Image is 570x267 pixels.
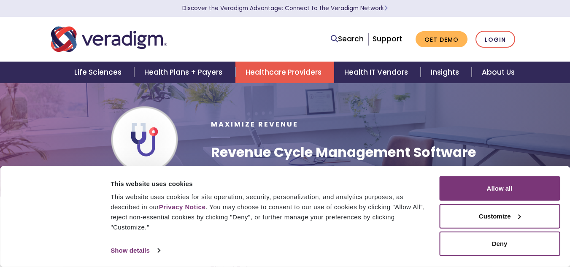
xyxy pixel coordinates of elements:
a: Support [373,34,402,44]
h1: Revenue Cycle Management Software [211,144,476,160]
div: This website uses cookies [111,178,430,189]
a: Show details [111,244,159,257]
a: Health Plans + Payers [134,62,235,83]
button: Deny [439,232,560,256]
div: This website uses cookies for site operation, security, personalization, and analytics purposes, ... [111,192,430,232]
a: Discover the Veradigm Advantage: Connect to the Veradigm NetworkLearn More [182,4,388,12]
a: Login [475,31,515,48]
a: Health IT Vendors [334,62,421,83]
span: Learn More [384,4,388,12]
a: Get Demo [416,31,467,48]
a: Privacy Notice [159,203,205,210]
span: Maximize Revenue [211,119,298,129]
a: About Us [472,62,525,83]
a: Insights [421,62,472,83]
img: Veradigm logo [51,25,167,53]
button: Allow all [439,176,560,201]
a: Search [331,33,364,45]
a: Life Sciences [64,62,134,83]
a: Healthcare Providers [235,62,334,83]
button: Customize [439,204,560,228]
